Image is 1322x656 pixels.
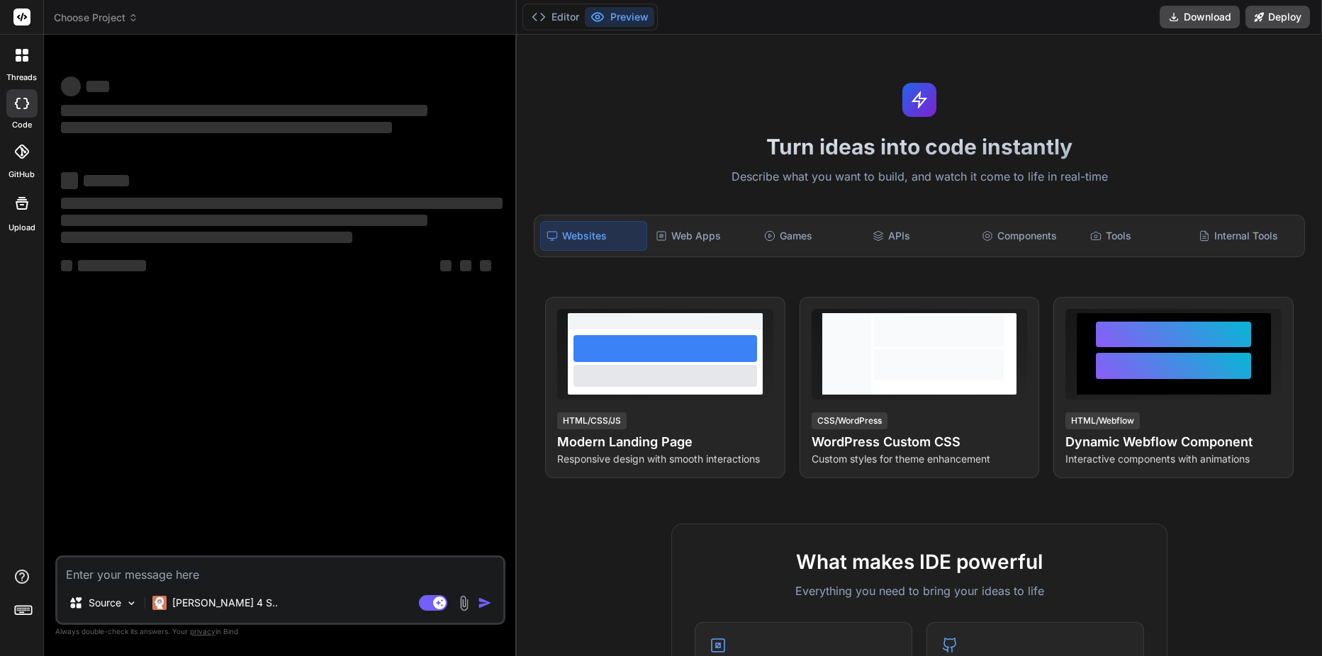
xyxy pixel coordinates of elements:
button: Editor [526,7,585,27]
div: Components [976,221,1082,251]
p: Describe what you want to build, and watch it come to life in real-time [525,168,1313,186]
img: Pick Models [125,597,138,609]
span: ‌ [460,260,471,271]
label: code [12,119,32,131]
div: Games [758,221,864,251]
img: attachment [456,595,472,611]
span: ‌ [440,260,452,271]
span: ‌ [61,77,81,96]
div: APIs [867,221,973,251]
span: ‌ [61,198,503,209]
span: ‌ [61,215,427,226]
h2: What makes IDE powerful [695,547,1144,577]
div: Internal Tools [1193,221,1299,251]
div: HTML/Webflow [1065,412,1140,429]
img: Claude 4 Sonnet [152,596,167,610]
div: Tools [1085,221,1190,251]
p: Always double-check its answers. Your in Bind [55,625,505,638]
span: ‌ [61,172,78,189]
label: Upload [9,222,35,234]
h4: Modern Landing Page [557,432,773,452]
span: ‌ [61,260,72,271]
div: Web Apps [650,221,756,251]
label: threads [6,72,37,84]
span: privacy [190,627,215,635]
span: ‌ [61,105,427,116]
button: Deploy [1245,6,1310,28]
span: ‌ [86,81,109,92]
span: ‌ [78,260,146,271]
div: Websites [540,221,647,251]
span: ‌ [84,175,129,186]
span: ‌ [61,232,352,243]
button: Preview [585,7,654,27]
img: icon [478,596,492,610]
p: Everything you need to bring your ideas to life [695,582,1144,599]
p: [PERSON_NAME] 4 S.. [172,596,278,610]
p: Custom styles for theme enhancement [812,452,1028,466]
div: CSS/WordPress [812,412,887,429]
p: Interactive components with animations [1065,452,1282,466]
span: ‌ [480,260,491,271]
span: ‌ [61,122,392,133]
h4: WordPress Custom CSS [812,432,1028,452]
div: HTML/CSS/JS [557,412,627,429]
p: Source [89,596,121,610]
label: GitHub [9,169,35,181]
span: Choose Project [54,11,138,25]
p: Responsive design with smooth interactions [557,452,773,466]
h4: Dynamic Webflow Component [1065,432,1282,452]
button: Download [1160,6,1240,28]
h1: Turn ideas into code instantly [525,134,1313,159]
